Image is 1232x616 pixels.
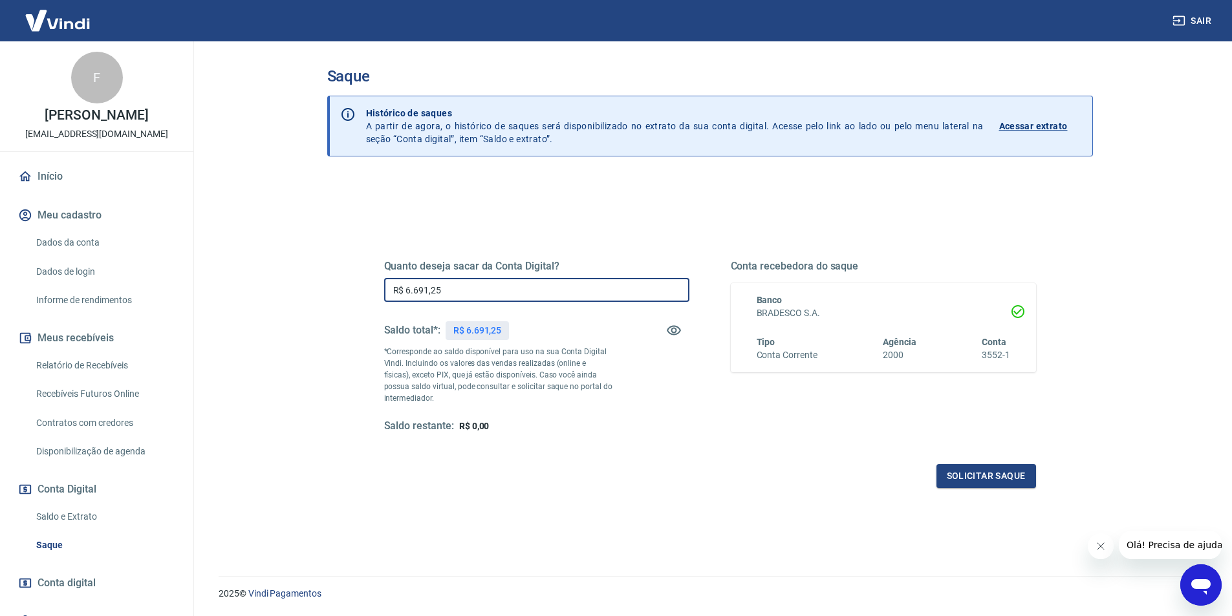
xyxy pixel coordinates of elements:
[31,438,178,465] a: Disponibilização de agenda
[38,574,96,592] span: Conta digital
[999,107,1082,145] a: Acessar extrato
[31,410,178,436] a: Contratos com credores
[757,337,775,347] span: Tipo
[16,1,100,40] img: Vindi
[45,109,148,122] p: [PERSON_NAME]
[384,324,440,337] h5: Saldo total*:
[936,464,1036,488] button: Solicitar saque
[31,259,178,285] a: Dados de login
[883,337,916,347] span: Agência
[16,569,178,597] a: Conta digital
[1119,531,1222,559] iframe: Mensagem da empresa
[16,162,178,191] a: Início
[366,107,984,145] p: A partir de agora, o histórico de saques será disponibilizado no extrato da sua conta digital. Ac...
[731,260,1036,273] h5: Conta recebedora do saque
[883,348,916,362] h6: 2000
[366,107,984,120] p: Histórico de saques
[384,260,689,273] h5: Quanto deseja sacar da Conta Digital?
[384,420,454,433] h5: Saldo restante:
[31,532,178,558] a: Saque
[8,9,109,19] span: Olá! Precisa de ajuda?
[327,67,1093,85] h3: Saque
[248,588,321,599] a: Vindi Pagamentos
[71,52,123,103] div: F
[453,324,501,337] p: R$ 6.691,25
[1180,564,1222,606] iframe: Botão para abrir a janela de mensagens
[384,346,613,404] p: *Corresponde ao saldo disponível para uso na sua Conta Digital Vindi. Incluindo os valores das ve...
[757,295,783,305] span: Banco
[1088,533,1114,559] iframe: Fechar mensagem
[1170,9,1216,33] button: Sair
[31,381,178,407] a: Recebíveis Futuros Online
[31,504,178,530] a: Saldo e Extrato
[757,306,1010,320] h6: BRADESCO S.A.
[219,587,1201,600] p: 2025 ©
[16,201,178,229] button: Meu cadastro
[31,287,178,313] a: Informe de rendimentos
[459,421,490,431] span: R$ 0,00
[982,337,1006,347] span: Conta
[16,475,178,504] button: Conta Digital
[982,348,1010,362] h6: 3552-1
[999,120,1068,133] p: Acessar extrato
[31,352,178,379] a: Relatório de Recebíveis
[757,348,817,362] h6: Conta Corrente
[31,229,178,256] a: Dados da conta
[16,324,178,352] button: Meus recebíveis
[25,127,168,141] p: [EMAIL_ADDRESS][DOMAIN_NAME]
